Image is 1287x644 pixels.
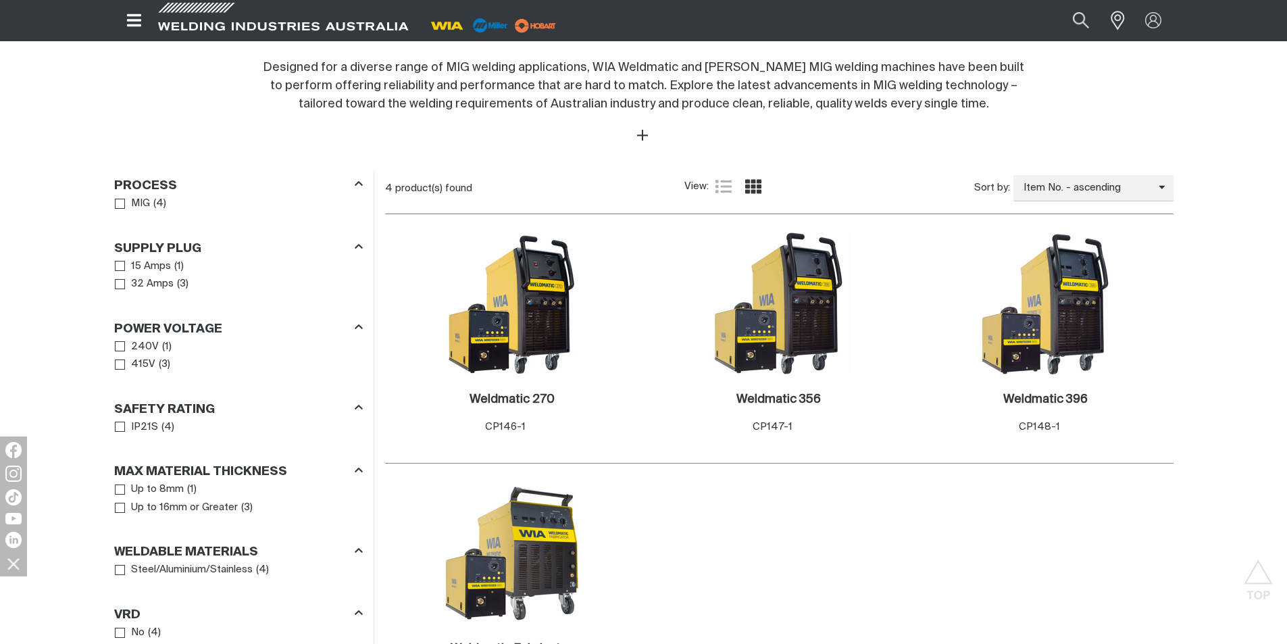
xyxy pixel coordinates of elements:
span: IP21S [131,420,158,435]
span: CP147-1 [753,422,792,432]
span: 15 Amps [131,259,171,274]
div: Power Voltage [114,319,363,337]
span: ( 1 ) [187,482,197,497]
ul: Safety Rating [115,418,362,437]
img: YouTube [5,513,22,524]
span: CP148-1 [1019,422,1060,432]
span: ( 1 ) [174,259,184,274]
ul: Supply Plug [115,257,362,293]
a: Weldmatic 270 [470,392,555,407]
span: ( 3 ) [177,276,188,292]
a: MIG [115,195,151,213]
span: View: [684,179,709,195]
div: Process [114,176,363,194]
span: Item No. - ascending [1013,180,1159,196]
a: Weldmatic 396 [1003,392,1088,407]
a: Up to 8mm [115,480,184,499]
ul: Max Material Thickness [115,480,362,516]
span: MIG [131,196,150,212]
a: 415V [115,355,156,374]
span: No [131,625,145,641]
span: product(s) found [395,183,472,193]
a: 32 Amps [115,275,174,293]
ul: Process [115,195,362,213]
span: Up to 8mm [131,482,184,497]
section: Product list controls [385,171,1174,205]
span: Up to 16mm or Greater [131,500,238,516]
div: Supply Plug [114,239,363,257]
a: 15 Amps [115,257,172,276]
ul: VRD [115,624,362,642]
h3: Safety Rating [114,402,215,418]
ul: Weldable Materials [115,561,362,579]
a: 240V [115,338,159,356]
button: Search products [1058,5,1104,36]
h3: Power Voltage [114,322,222,337]
h2: Weldmatic 270 [470,393,555,405]
h3: VRD [114,608,141,623]
span: 240V [131,339,159,355]
img: Instagram [5,466,22,482]
div: VRD [114,605,363,623]
h3: Max Material Thickness [114,464,287,480]
h3: Weldable Materials [114,545,258,560]
h3: Supply Plug [114,241,201,257]
img: Weldmatic Fabricator [440,481,584,626]
a: Weldmatic 356 [736,392,821,407]
span: ( 3 ) [159,357,170,372]
a: Up to 16mm or Greater [115,499,238,517]
span: Steel/Aluminium/Stainless [131,562,253,578]
span: ( 3 ) [241,500,253,516]
a: Steel/Aluminium/Stainless [115,561,253,579]
div: Safety Rating [114,399,363,418]
img: hide socials [2,552,25,575]
span: ( 4 ) [153,196,166,212]
img: Weldmatic 270 [440,232,584,376]
a: IP21S [115,418,159,437]
span: ( 4 ) [161,420,174,435]
img: Weldmatic 356 [707,232,851,376]
span: ( 4 ) [148,625,161,641]
span: Sort by: [974,180,1010,196]
img: miller [511,16,560,36]
div: 4 [385,182,685,195]
img: LinkedIn [5,532,22,548]
a: No [115,624,145,642]
span: CP146-1 [485,422,526,432]
h2: Weldmatic 396 [1003,393,1088,405]
a: List view [715,178,732,195]
img: Facebook [5,442,22,458]
span: 415V [131,357,155,372]
img: TikTok [5,489,22,505]
h2: Weldmatic 356 [736,393,821,405]
div: Max Material Thickness [114,462,363,480]
h3: Process [114,178,177,194]
div: Weldable Materials [114,543,363,561]
img: Weldmatic 396 [974,232,1118,376]
span: ( 4 ) [256,562,269,578]
input: Product name or item number... [1040,5,1103,36]
ul: Power Voltage [115,338,362,374]
button: Scroll to top [1243,560,1273,590]
span: ( 1 ) [162,339,172,355]
span: Designed for a diverse range of MIG welding applications, WIA Weldmatic and [PERSON_NAME] MIG wel... [263,61,1024,110]
span: 32 Amps [131,276,174,292]
a: miller [511,20,560,30]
